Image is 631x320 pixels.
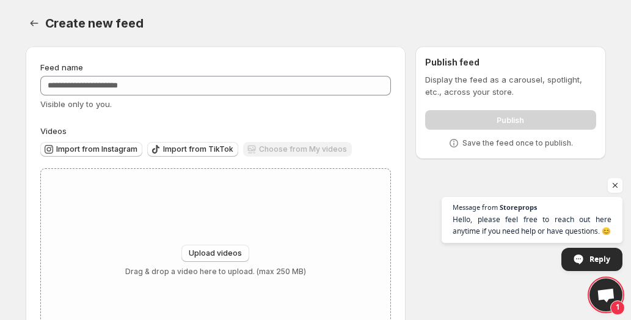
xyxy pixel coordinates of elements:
[425,73,596,98] p: Display the feed as a carousel, spotlight, etc., across your store.
[500,204,537,210] span: Storeprops
[56,144,137,154] span: Import from Instagram
[147,142,238,157] button: Import from TikTok
[26,15,43,32] button: Settings
[453,204,498,210] span: Message from
[589,278,622,311] a: Open chat
[40,142,142,157] button: Import from Instagram
[45,16,144,31] span: Create new feed
[40,99,112,109] span: Visible only to you.
[189,248,242,258] span: Upload videos
[163,144,233,154] span: Import from TikTok
[462,138,573,148] p: Save the feed once to publish.
[610,300,625,315] span: 1
[425,56,596,69] h2: Publish feed
[40,126,67,136] span: Videos
[40,62,83,72] span: Feed name
[181,245,249,262] button: Upload videos
[453,214,611,237] span: Hello, please feel free to reach out here anytime if you need help or have questions. 😊
[589,248,610,270] span: Reply
[125,267,306,277] p: Drag & drop a video here to upload. (max 250 MB)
